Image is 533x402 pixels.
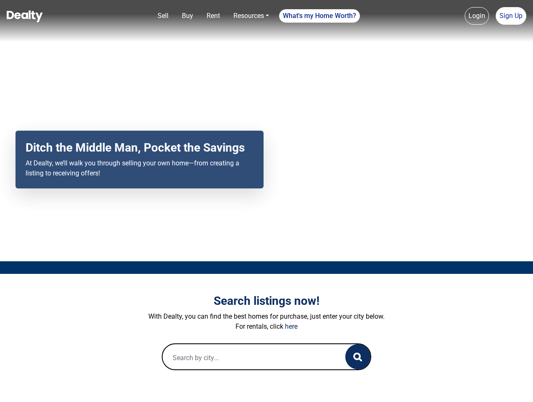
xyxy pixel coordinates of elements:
iframe: Intercom live chat [505,374,525,394]
a: Rent [203,8,223,24]
input: Search by city... [163,344,329,371]
p: With Dealty, you can find the best homes for purchase, just enter your city below. [34,312,499,322]
a: Login [465,7,489,25]
p: For rentals, click [34,322,499,332]
a: Sign Up [496,7,526,25]
a: Buy [179,8,197,24]
img: Dealty - Buy, Sell & Rent Homes [7,10,43,22]
a: Resources [230,8,272,24]
h3: Search listings now! [34,294,499,308]
a: What's my Home Worth? [279,9,360,23]
p: At Dealty, we’ll walk you through selling your own home—from creating a listing to receiving offers! [26,158,254,178]
h2: Ditch the Middle Man, Pocket the Savings [26,141,254,155]
a: Sell [154,8,172,24]
a: here [285,322,298,330]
